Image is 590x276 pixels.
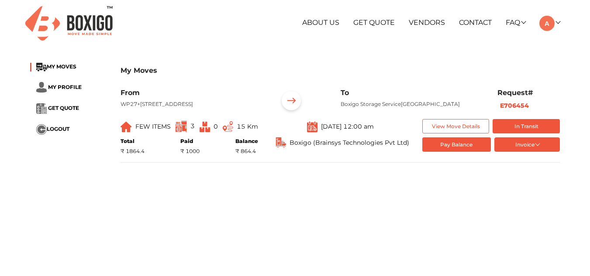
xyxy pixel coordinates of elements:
div: Balance [235,137,258,145]
span: [DATE] 12:00 am [321,122,374,130]
a: ... MY PROFILE [36,84,82,90]
button: In Transit [493,119,560,133]
img: ... [276,137,286,148]
img: ... [307,121,317,133]
img: ... [278,89,305,116]
span: 3 [190,122,195,130]
img: ... [36,124,47,135]
a: Vendors [409,18,445,27]
a: ...MY MOVES [36,63,76,70]
h3: My Moves [121,66,560,75]
img: ... [36,63,47,72]
div: Paid [180,137,200,145]
img: ... [36,103,47,114]
p: WP27+[STREET_ADDRESS] [121,100,265,108]
button: ...LOGOUT [36,124,69,135]
a: Get Quote [353,18,395,27]
img: ... [121,122,132,132]
button: E706454 [497,101,531,111]
p: Boxigo Storage Service[GEOGRAPHIC_DATA] [341,100,485,108]
a: ... GET QUOTE [36,105,79,111]
b: E706454 [500,102,529,109]
div: ₹ 1864.4 [121,147,145,155]
div: ₹ 864.4 [235,147,258,155]
img: Boxigo [25,6,113,41]
span: 0 [214,123,218,130]
button: Invoice [494,137,560,152]
div: Total [121,137,145,145]
button: View Move Details [422,119,490,133]
span: Boxigo (Brainsys Technologies Pvt Ltd) [290,138,409,147]
span: 15 Km [237,123,258,130]
div: ₹ 1000 [180,147,200,155]
img: ... [200,122,210,132]
img: ... [223,121,233,132]
a: FAQ [506,18,525,27]
span: LOGOUT [47,126,69,132]
a: About Us [302,18,339,27]
a: Contact [459,18,492,27]
span: GET QUOTE [48,105,79,111]
span: FEW ITEMS [135,123,171,130]
h6: Request# [497,89,560,97]
span: MY MOVES [47,63,76,70]
img: ... [36,82,47,93]
h6: To [341,89,485,97]
img: ... [176,121,187,132]
span: MY PROFILE [48,84,82,90]
button: Pay Balance [422,137,491,152]
h6: From [121,89,265,97]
